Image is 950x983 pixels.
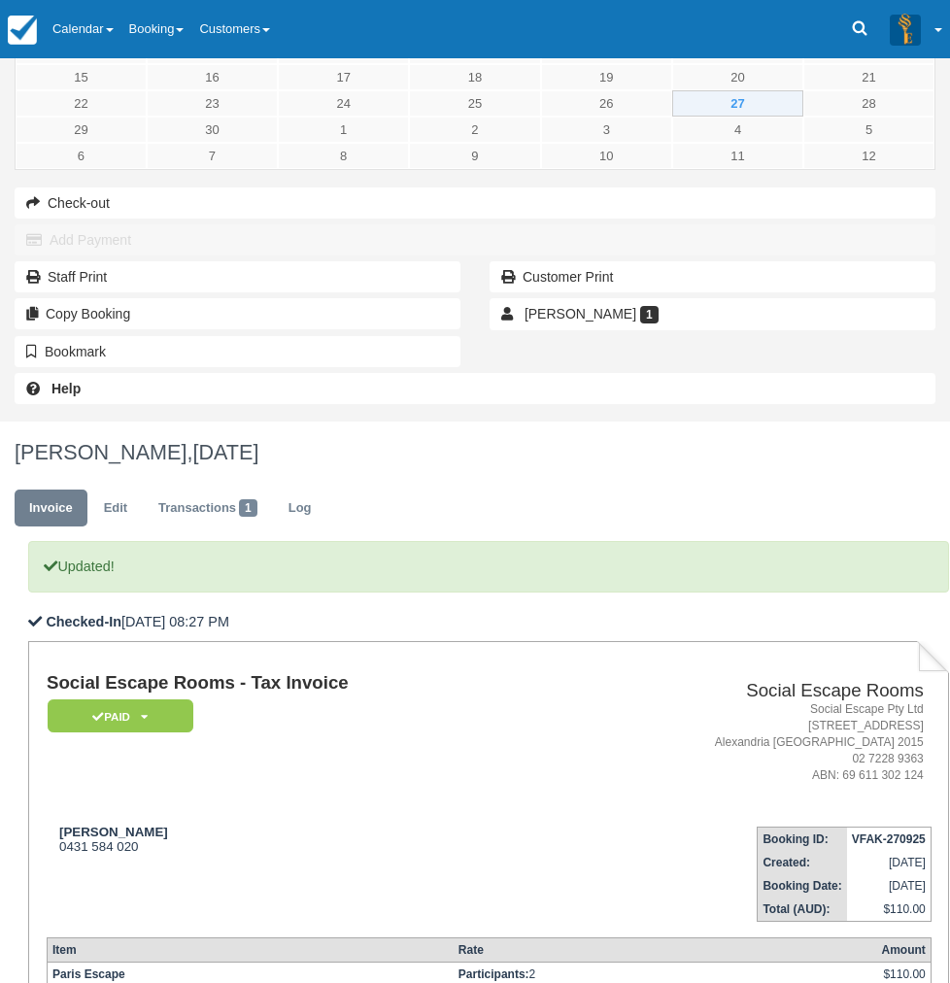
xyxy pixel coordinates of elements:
[8,16,37,45] img: checkfront-main-nav-mini-logo.png
[672,90,803,117] a: 27
[47,938,453,963] th: Item
[640,306,659,323] span: 1
[147,143,278,169] a: 7
[192,440,258,464] span: [DATE]
[16,117,147,143] a: 29
[876,938,931,963] th: Amount
[454,938,877,963] th: Rate
[541,117,672,143] a: 3
[48,699,193,733] em: Paid
[672,143,803,169] a: 11
[15,441,935,464] h1: [PERSON_NAME],
[278,64,409,90] a: 17
[758,851,847,874] th: Created:
[541,64,672,90] a: 19
[47,698,187,734] a: Paid
[409,90,540,117] a: 25
[541,143,672,169] a: 10
[274,490,326,527] a: Log
[16,143,147,169] a: 6
[15,373,935,404] a: Help
[847,874,932,898] td: [DATE]
[147,117,278,143] a: 30
[541,90,672,117] a: 26
[525,306,636,322] span: [PERSON_NAME]
[490,261,935,292] a: Customer Print
[28,541,949,593] p: Updated!
[803,117,934,143] a: 5
[47,673,554,694] h1: Social Escape Rooms - Tax Invoice
[803,90,934,117] a: 28
[803,64,934,90] a: 21
[278,90,409,117] a: 24
[278,143,409,169] a: 8
[16,90,147,117] a: 22
[672,64,803,90] a: 20
[147,90,278,117] a: 23
[847,851,932,874] td: [DATE]
[758,874,847,898] th: Booking Date:
[15,298,460,329] button: Copy Booking
[758,898,847,922] th: Total (AUD):
[144,490,272,527] a: Transactions1
[847,898,932,922] td: $110.00
[278,117,409,143] a: 1
[15,490,87,527] a: Invoice
[409,64,540,90] a: 18
[490,298,935,329] a: [PERSON_NAME] 1
[15,261,460,292] a: Staff Print
[409,117,540,143] a: 2
[409,143,540,169] a: 9
[852,832,926,846] strong: VFAK-270925
[458,967,529,981] strong: Participants
[15,224,935,255] button: Add Payment
[890,14,921,45] img: A3
[561,701,923,785] address: Social Escape Pty Ltd [STREET_ADDRESS] Alexandria [GEOGRAPHIC_DATA] 2015 02 7228 9363 ABN: 69 611...
[561,681,923,701] h2: Social Escape Rooms
[16,64,147,90] a: 15
[51,381,81,396] b: Help
[15,336,460,367] button: Bookmark
[59,825,168,839] strong: [PERSON_NAME]
[147,64,278,90] a: 16
[52,967,125,981] strong: Paris Escape
[15,187,935,219] button: Check-out
[28,612,949,632] p: [DATE] 08:27 PM
[47,825,554,854] div: 0431 584 020
[89,490,142,527] a: Edit
[803,143,934,169] a: 12
[758,828,847,852] th: Booking ID:
[672,117,803,143] a: 4
[46,614,121,629] b: Checked-In
[239,499,257,517] span: 1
